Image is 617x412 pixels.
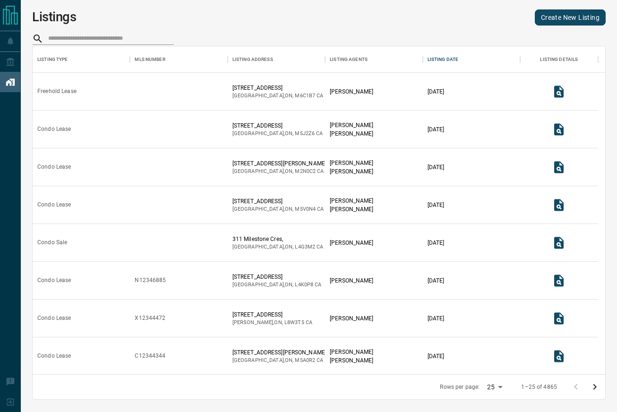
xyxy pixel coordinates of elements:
p: [PERSON_NAME] [330,87,373,96]
span: l4g3m2 [295,244,315,250]
p: [DATE] [428,352,445,360]
p: [GEOGRAPHIC_DATA] , ON , CA [232,130,323,137]
p: [STREET_ADDRESS] [232,121,323,130]
div: 25 [483,380,506,394]
div: Freehold Lease [37,87,77,95]
p: [PERSON_NAME] [330,314,373,323]
div: Listing Agents [330,46,368,73]
p: [GEOGRAPHIC_DATA] , ON , CA [232,168,326,175]
p: Rows per page: [440,383,480,391]
span: m5v0n4 [295,206,316,212]
div: X12344472 [135,314,165,322]
p: [PERSON_NAME] [330,159,373,167]
button: View Listing Details [549,196,568,215]
div: Listing Address [232,46,273,73]
p: [GEOGRAPHIC_DATA] , ON , CA [232,92,324,100]
div: Listing Details [540,46,578,73]
p: [GEOGRAPHIC_DATA] , ON , CA [232,281,322,289]
span: m2n0c2 [295,168,316,174]
p: [STREET_ADDRESS][PERSON_NAME] [232,159,326,168]
div: Condo Sale [37,239,67,247]
span: m5a0r2 [295,357,315,363]
div: Condo Lease [37,276,71,284]
div: Listing Date [428,46,459,73]
div: Condo Lease [37,314,71,322]
button: View Listing Details [549,120,568,139]
p: [DATE] [428,314,445,323]
p: [PERSON_NAME] [330,167,373,176]
p: [PERSON_NAME] , ON , CA [232,319,312,326]
div: Condo Lease [37,125,71,133]
button: View Listing Details [549,309,568,328]
button: View Listing Details [549,347,568,366]
div: N12346885 [135,276,166,284]
div: Condo Lease [37,352,71,360]
p: [PERSON_NAME] [330,197,373,205]
p: [GEOGRAPHIC_DATA] , ON , CA [232,357,326,364]
p: [PERSON_NAME] [330,205,373,214]
div: Condo Lease [37,163,71,171]
p: [PERSON_NAME] [330,239,373,247]
a: Create New Listing [535,9,606,26]
div: Listing Details [520,46,598,73]
p: [STREET_ADDRESS] [232,310,312,319]
span: m5j2z6 [295,130,315,137]
p: [PERSON_NAME] [330,129,373,138]
p: [PERSON_NAME] [330,121,373,129]
p: [PERSON_NAME] [330,348,373,356]
div: MLS Number [130,46,227,73]
button: View Listing Details [549,158,568,177]
div: Listing Type [33,46,130,73]
button: View Listing Details [549,233,568,252]
div: Listing Address [228,46,325,73]
button: View Listing Details [549,82,568,101]
span: m6c1b7 [295,93,315,99]
p: [GEOGRAPHIC_DATA] , ON , CA [232,206,324,213]
p: [DATE] [428,276,445,285]
div: MLS Number [135,46,165,73]
p: [DATE] [428,201,445,209]
p: [DATE] [428,125,445,134]
p: [DATE] [428,163,445,172]
div: Listing Type [37,46,68,73]
div: C12344344 [135,352,165,360]
p: [STREET_ADDRESS] [232,273,322,281]
div: Listing Date [423,46,520,73]
p: [STREET_ADDRESS][PERSON_NAME] [232,348,326,357]
p: [DATE] [428,87,445,96]
h1: Listings [32,9,77,25]
p: [STREET_ADDRESS] [232,84,324,92]
div: Listing Agents [325,46,422,73]
span: l8w3t5 [284,319,304,326]
button: View Listing Details [549,271,568,290]
p: [STREET_ADDRESS] [232,197,324,206]
p: 1–25 of 4865 [521,383,557,391]
button: Go to next page [585,378,604,396]
p: 311 Milestone Cres, [232,235,324,243]
p: [DATE] [428,239,445,247]
span: l4k0p8 [295,282,313,288]
p: [PERSON_NAME] [330,276,373,285]
p: [PERSON_NAME] [330,356,373,365]
p: [GEOGRAPHIC_DATA] , ON , CA [232,243,324,251]
div: Condo Lease [37,201,71,209]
